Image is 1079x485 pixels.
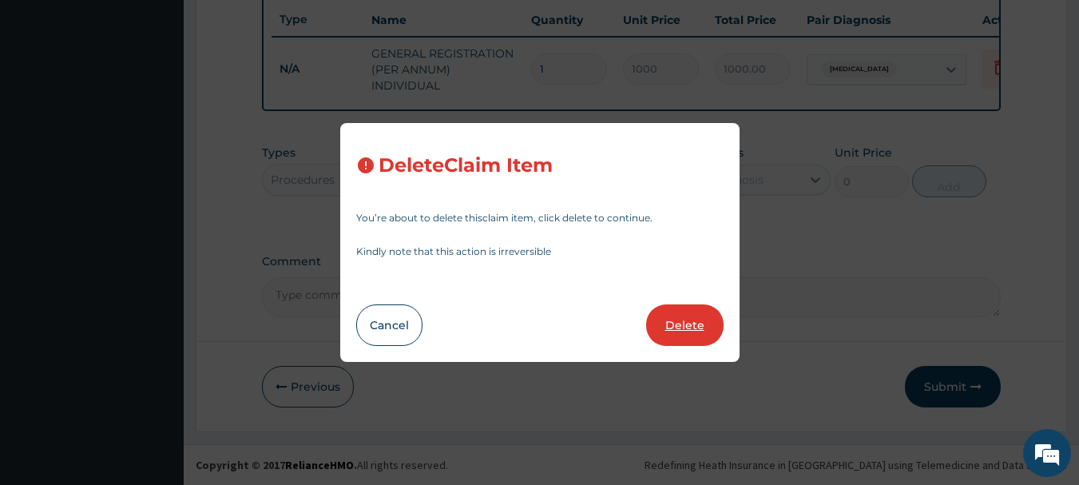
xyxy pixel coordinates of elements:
[8,319,304,375] textarea: Type your message and hit 'Enter'
[646,304,724,346] button: Delete
[83,89,268,110] div: Chat with us now
[356,213,724,223] p: You’re about to delete this claim item , click delete to continue.
[379,155,553,177] h3: Delete Claim Item
[356,247,724,256] p: Kindly note that this action is irreversible
[262,8,300,46] div: Minimize live chat window
[30,80,65,120] img: d_794563401_company_1708531726252_794563401
[356,304,422,346] button: Cancel
[93,142,220,304] span: We're online!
